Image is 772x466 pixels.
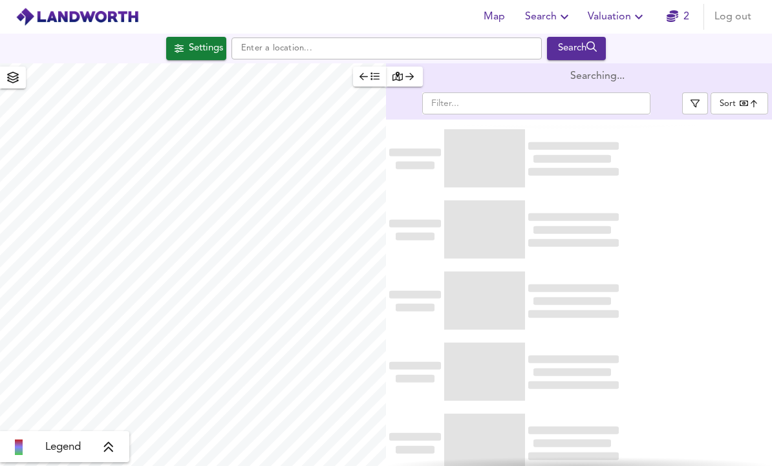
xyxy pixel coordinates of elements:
div: Search [550,40,603,57]
input: Enter a location... [231,37,542,59]
div: Sort [711,92,768,114]
div: Run Your Search [547,37,606,60]
button: Log out [709,4,756,30]
div: Settings [189,40,223,57]
span: Search [525,8,572,26]
button: 2 [657,4,698,30]
span: Valuation [588,8,647,26]
img: logo [16,7,139,26]
span: Legend [45,440,81,455]
button: Settings [166,37,226,60]
button: Map [473,4,515,30]
div: Searching... [570,70,625,83]
input: Filter... [422,92,650,114]
div: Sort [720,98,736,110]
span: Map [478,8,509,26]
button: Search [547,37,606,60]
span: Log out [714,8,751,26]
a: 2 [667,8,689,26]
button: Valuation [583,4,652,30]
div: Click to configure Search Settings [166,37,226,60]
button: Search [520,4,577,30]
